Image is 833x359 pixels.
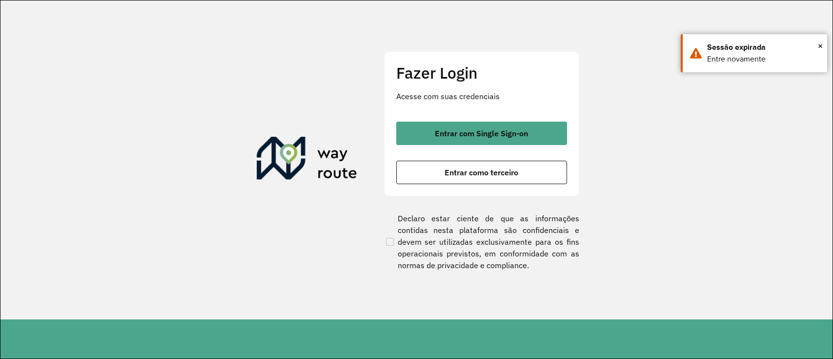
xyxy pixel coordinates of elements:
[435,129,528,137] span: Entrar com Single Sign-on
[818,39,823,53] span: ×
[396,122,567,145] button: button
[707,42,820,53] div: Sessão expirada
[396,63,567,82] h2: Fazer Login
[396,161,567,184] button: button
[445,169,518,176] span: Entrar como terceiro
[818,39,823,53] button: Close
[707,53,820,65] div: Entre novamente
[384,212,579,271] label: Declaro estar ciente de que as informações contidas nesta plataforma são confidenciais e devem se...
[257,137,357,184] img: Roteirizador AmbevTech
[396,90,567,102] p: Acesse com suas credenciais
